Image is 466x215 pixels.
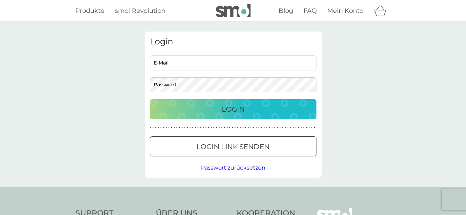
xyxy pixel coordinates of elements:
[173,126,175,130] p: ●
[224,126,225,130] p: ●
[306,126,307,130] p: ●
[150,37,316,47] h3: Login
[152,126,154,130] p: ●
[374,4,391,18] div: Warenkorb
[211,126,212,130] p: ●
[314,126,315,130] p: ●
[203,126,204,130] p: ●
[150,136,316,156] button: Login Link senden
[192,126,194,130] p: ●
[229,126,230,130] p: ●
[308,126,310,130] p: ●
[256,126,257,130] p: ●
[163,126,164,130] p: ●
[160,126,162,130] p: ●
[222,104,245,115] p: Login
[197,126,199,130] p: ●
[258,126,260,130] p: ●
[282,126,283,130] p: ●
[195,126,196,130] p: ●
[201,163,265,172] button: Passwort zurücksetzen
[158,126,159,130] p: ●
[274,126,276,130] p: ●
[221,126,222,130] p: ●
[205,126,207,130] p: ●
[279,126,281,130] p: ●
[150,99,316,119] button: Login
[261,126,262,130] p: ●
[200,126,201,130] p: ●
[184,126,186,130] p: ●
[171,126,172,130] p: ●
[242,126,244,130] p: ●
[176,126,178,130] p: ●
[304,7,317,15] span: FAQ
[75,7,104,15] span: Produkte
[245,126,246,130] p: ●
[155,126,156,130] p: ●
[266,126,268,130] p: ●
[115,7,166,15] span: smol Revolution
[311,126,313,130] p: ●
[271,126,273,130] p: ●
[287,126,289,130] p: ●
[219,126,220,130] p: ●
[304,6,317,16] a: FAQ
[253,126,254,130] p: ●
[300,126,302,130] p: ●
[235,126,236,130] p: ●
[240,126,241,130] p: ●
[189,126,191,130] p: ●
[293,126,294,130] p: ●
[187,126,188,130] p: ●
[213,126,215,130] p: ●
[216,4,251,17] img: smol
[75,6,104,16] a: Produkte
[201,164,265,171] span: Passwort zurücksetzen
[250,126,252,130] p: ●
[279,6,293,16] a: Blog
[327,6,363,16] a: Mein Konto
[168,126,170,130] p: ●
[277,126,278,130] p: ●
[290,126,291,130] p: ●
[295,126,297,130] p: ●
[150,126,151,130] p: ●
[216,126,217,130] p: ●
[232,126,233,130] p: ●
[248,126,249,130] p: ●
[179,126,180,130] p: ●
[181,126,183,130] p: ●
[327,7,363,15] span: Mein Konto
[298,126,299,130] p: ●
[285,126,286,130] p: ●
[166,126,167,130] p: ●
[279,7,293,15] span: Blog
[115,6,166,16] a: smol Revolution
[269,126,270,130] p: ●
[237,126,238,130] p: ●
[208,126,209,130] p: ●
[263,126,265,130] p: ●
[303,126,305,130] p: ●
[196,141,270,152] p: Login Link senden
[227,126,228,130] p: ●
